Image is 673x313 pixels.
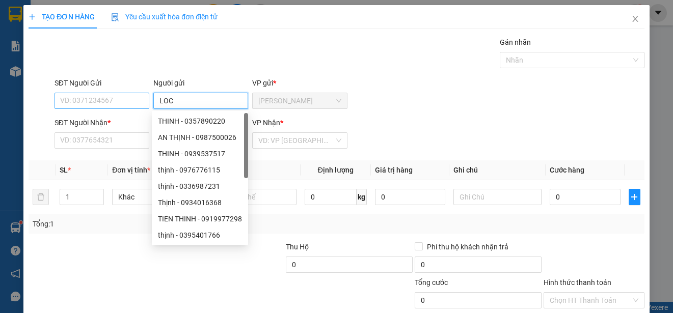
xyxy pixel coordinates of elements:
[152,162,248,178] div: thịnh - 0976776115
[208,189,297,205] input: VD: Bàn, Ghế
[158,213,242,224] div: TIEN THINH - 0919977298
[112,166,150,174] span: Đơn vị tính
[318,166,354,174] span: Định lượng
[98,9,203,33] div: VP [GEOGRAPHIC_DATA]
[152,146,248,162] div: THINH - 0939537517
[152,178,248,194] div: thịnh - 0336987231
[357,189,367,205] span: kg
[158,197,242,208] div: Thịnh - 0934016368
[152,113,248,129] div: THINH - 0357890220
[500,38,531,46] label: Gán nhãn
[158,181,242,192] div: thịnh - 0336987231
[118,189,194,205] span: Khác
[629,189,640,205] button: plus
[9,32,91,44] div: PHUONG
[544,278,611,287] label: Hình thức thanh toán
[375,189,446,205] input: 0
[152,194,248,211] div: Thịnh - 0934016368
[621,5,650,34] button: Close
[252,77,347,89] div: VP gửi
[415,278,448,287] span: Tổng cước
[98,10,122,20] span: Nhận:
[60,166,68,174] span: SL
[631,15,639,23] span: close
[158,116,242,127] div: THINH - 0357890220
[153,77,248,89] div: Người gửi
[33,218,260,230] div: Tổng: 1
[111,13,218,21] span: Yêu cầu xuất hóa đơn điện tử
[55,117,149,128] div: SĐT Người Nhận
[152,211,248,227] div: TIEN THINH - 0919977298
[252,119,280,127] span: VP Nhận
[258,93,341,108] span: VP Cao Tốc
[98,33,203,45] div: THINH
[629,193,640,201] span: plus
[111,13,119,21] img: icon
[9,9,24,19] span: Gửi:
[158,132,242,143] div: AN THỊNH - 0987500026
[29,13,95,21] span: TẠO ĐƠN HÀNG
[55,77,149,89] div: SĐT Người Gửi
[97,66,204,80] div: 30.000
[550,166,584,174] span: Cước hàng
[449,160,546,180] th: Ghi chú
[453,189,542,205] input: Ghi Chú
[97,68,143,79] span: Chưa cước :
[158,148,242,159] div: THINH - 0939537517
[375,166,413,174] span: Giá trị hàng
[9,44,91,58] div: 0939733485
[98,45,203,60] div: 0971310188
[9,9,91,32] div: [PERSON_NAME]
[29,13,36,20] span: plus
[423,241,513,252] span: Phí thu hộ khách nhận trả
[33,189,49,205] button: delete
[286,243,309,251] span: Thu Hộ
[158,230,242,241] div: thịnh - 0395401766
[152,227,248,243] div: thịnh - 0395401766
[158,164,242,176] div: thịnh - 0976776115
[152,129,248,146] div: AN THỊNH - 0987500026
